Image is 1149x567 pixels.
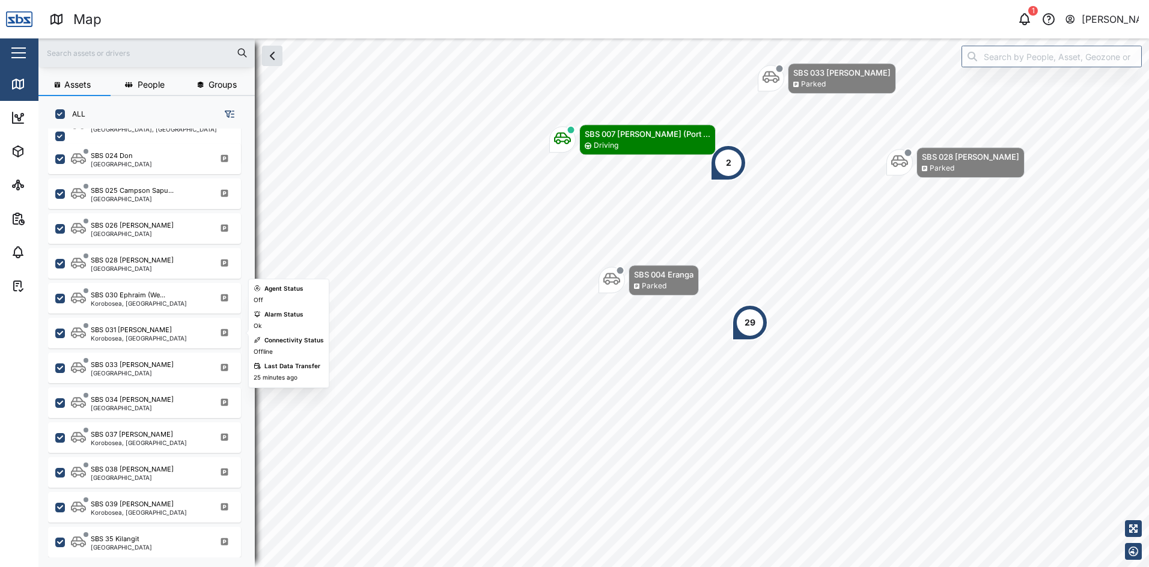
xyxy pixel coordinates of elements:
div: 2 [726,156,731,169]
div: Ok [254,321,261,331]
span: People [138,80,165,89]
div: Agent Status [264,284,303,294]
div: Map marker [710,145,746,181]
div: [GEOGRAPHIC_DATA] [91,161,152,167]
input: Search by People, Asset, Geozone or Place [962,46,1142,67]
div: 1 [1028,6,1038,16]
canvas: Map [38,38,1149,567]
div: Reports [31,212,72,225]
label: ALL [65,109,85,119]
div: SBS 030 Ephraim (We... [91,290,165,300]
div: Tasks [31,279,64,293]
button: [PERSON_NAME] [1064,11,1139,28]
div: Korobosea, [GEOGRAPHIC_DATA] [91,300,187,306]
div: Last Data Transfer [264,362,320,371]
div: Sites [31,178,60,192]
div: [GEOGRAPHIC_DATA] [91,196,174,202]
div: SBS 034 [PERSON_NAME] [91,395,174,405]
div: 25 minutes ago [254,373,297,383]
span: Groups [209,80,237,89]
div: 29 [745,316,755,329]
div: SBS 026 [PERSON_NAME] [91,220,174,231]
div: SBS 038 [PERSON_NAME] [91,464,174,475]
div: Assets [31,145,69,158]
div: Map marker [758,63,896,94]
input: Search assets or drivers [46,44,248,62]
div: SBS 004 Eranga [634,268,693,280]
div: Parked [930,163,954,174]
div: [GEOGRAPHIC_DATA], [GEOGRAPHIC_DATA] [91,126,217,132]
div: [GEOGRAPHIC_DATA] [91,231,174,237]
div: Alarms [31,246,69,259]
img: Main Logo [6,6,32,32]
div: Map [31,77,58,91]
div: [GEOGRAPHIC_DATA] [91,370,174,376]
div: [PERSON_NAME] [1082,12,1139,27]
span: Assets [64,80,91,89]
div: SBS 024 Don [91,151,133,161]
div: Map [73,9,102,30]
div: Map marker [886,147,1025,178]
div: [GEOGRAPHIC_DATA] [91,475,174,481]
div: grid [48,129,254,557]
div: Dashboard [31,111,85,124]
div: SBS 033 [PERSON_NAME] [793,67,891,79]
div: [GEOGRAPHIC_DATA] [91,544,152,550]
div: SBS 35 Kilangit [91,534,139,544]
div: Parked [642,280,666,292]
div: Driving [594,140,618,151]
div: Alarm Status [264,310,303,320]
div: Korobosea, [GEOGRAPHIC_DATA] [91,440,187,446]
div: SBS 033 [PERSON_NAME] [91,360,174,370]
div: Connectivity Status [264,336,324,345]
div: Korobosea, [GEOGRAPHIC_DATA] [91,509,187,515]
div: SBS 025 Campson Sapu... [91,186,174,196]
div: Off [254,296,263,305]
div: [GEOGRAPHIC_DATA] [91,265,174,271]
div: Map marker [599,265,699,296]
div: SBS 039 [PERSON_NAME] [91,499,174,509]
div: Offline [254,347,273,357]
div: Parked [801,79,826,90]
div: Map marker [549,124,716,155]
div: Korobosea, [GEOGRAPHIC_DATA] [91,335,187,341]
div: SBS 028 [PERSON_NAME] [922,151,1019,163]
div: SBS 031 [PERSON_NAME] [91,325,172,335]
div: [GEOGRAPHIC_DATA] [91,405,174,411]
div: SBS 007 [PERSON_NAME] (Port ... [585,128,710,140]
div: Map marker [732,305,768,341]
div: SBS 028 [PERSON_NAME] [91,255,174,265]
div: SBS 037 [PERSON_NAME] [91,429,173,440]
